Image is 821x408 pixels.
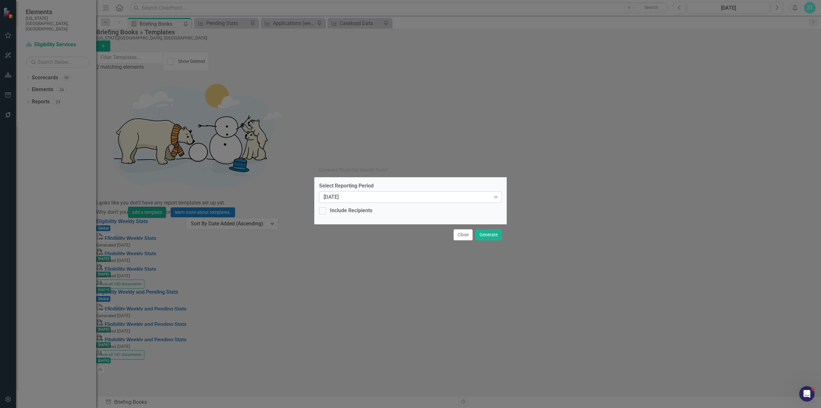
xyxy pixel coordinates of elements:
iframe: Intercom live chat [799,386,815,402]
button: Generate [475,229,502,240]
label: Select Reporting Period [319,182,502,190]
div: Generate " Eligibility Weekly Stats " [319,168,388,172]
button: Close [453,229,473,240]
div: Include Recipients [330,207,372,214]
div: [DATE] [324,194,491,201]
